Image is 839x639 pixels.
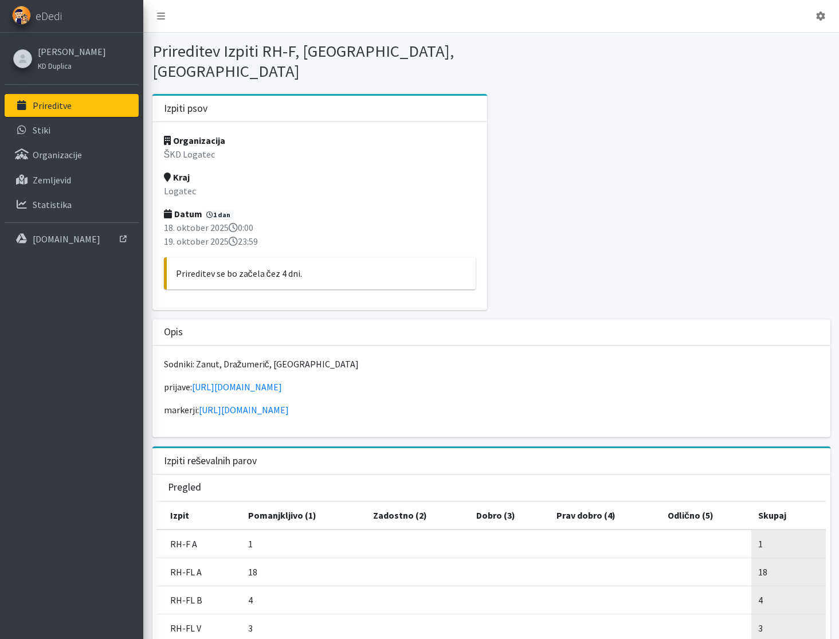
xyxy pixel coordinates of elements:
th: Izpit [156,501,241,530]
a: Statistika [5,193,139,216]
small: KD Duplica [38,61,72,70]
a: Stiki [5,119,139,142]
th: Dobro (3) [469,501,550,530]
p: Sodniki: Zanut, Dražumerič, [GEOGRAPHIC_DATA] [164,357,819,371]
p: Statistika [33,199,72,210]
th: Zadostno (2) [366,501,469,530]
td: 18 [751,558,826,586]
a: Prireditve [5,94,139,117]
a: KD Duplica [38,58,106,72]
td: 1 [751,530,826,558]
p: [DOMAIN_NAME] [33,233,100,245]
a: [DOMAIN_NAME] [5,228,139,250]
td: RH-FL A [156,558,241,586]
p: Prireditev se bo začela čez 4 dni. [176,266,466,280]
p: ŠKD Logatec [164,147,476,161]
a: [URL][DOMAIN_NAME] [199,404,289,415]
h3: Opis [164,326,183,338]
p: Stiki [33,124,50,136]
h3: Pregled [168,481,201,493]
span: eDedi [36,7,62,25]
a: Zemljevid [5,168,139,191]
strong: Datum [164,208,202,219]
p: markerji: [164,403,819,417]
p: Organizacije [33,149,82,160]
p: Prireditve [33,100,72,111]
span: 1 dan [204,210,234,220]
h3: Izpiti psov [164,103,207,115]
p: Logatec [164,184,476,198]
p: prijave: [164,380,819,394]
img: eDedi [12,6,31,25]
td: 18 [241,558,366,586]
a: Organizacije [5,143,139,166]
h1: Prireditev Izpiti RH-F, [GEOGRAPHIC_DATA], [GEOGRAPHIC_DATA] [152,41,487,81]
p: Zemljevid [33,174,71,186]
a: [URL][DOMAIN_NAME] [192,381,282,393]
p: 18. oktober 2025 0:00 19. oktober 2025 23:59 [164,221,476,248]
strong: Organizacija [164,135,225,146]
td: 1 [241,530,366,558]
th: Odlično (5) [661,501,751,530]
td: 4 [751,586,826,614]
strong: Kraj [164,171,190,183]
th: Prav dobro (4) [550,501,661,530]
td: RH-F A [156,530,241,558]
th: Skupaj [751,501,826,530]
td: 4 [241,586,366,614]
th: Pomanjkljivo (1) [241,501,366,530]
td: RH-FL B [156,586,241,614]
a: [PERSON_NAME] [38,45,106,58]
h3: Izpiti reševalnih parov [164,455,257,467]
